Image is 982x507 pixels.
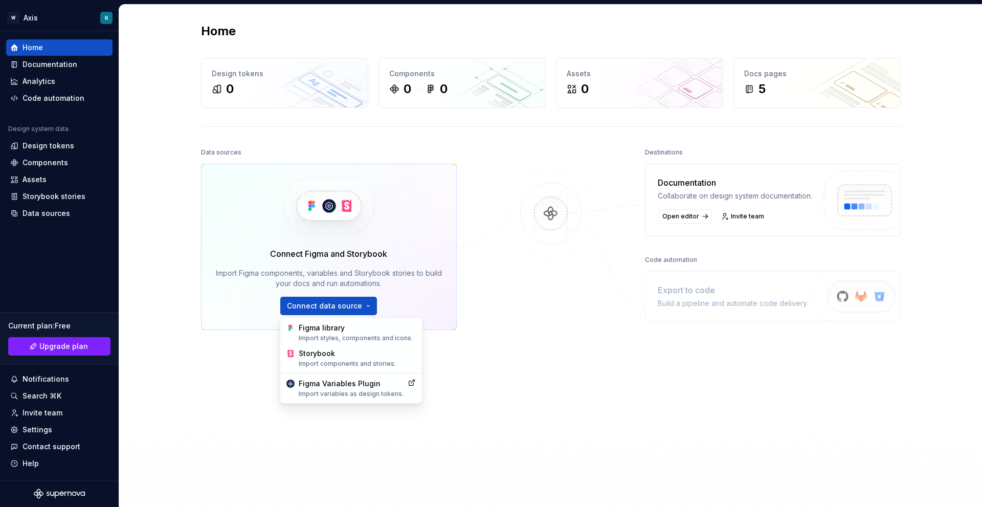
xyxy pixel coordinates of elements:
div: Import variables as design tokens. [299,390,404,398]
div: Import styles, components and icons. [299,334,416,342]
div: Import components and stories. [299,360,416,368]
div: Figma Variables Plugin [299,379,404,398]
div: Figma library [299,323,416,342]
div: Storybook [299,348,416,368]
